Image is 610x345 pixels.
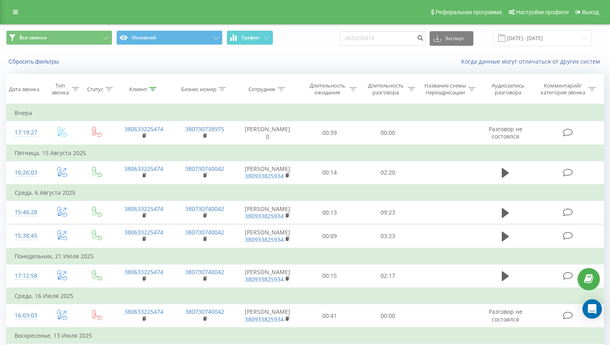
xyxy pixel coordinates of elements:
[430,31,473,46] button: Экспорт
[235,224,300,248] td: [PERSON_NAME]
[582,299,602,319] div: Open Intercom Messenger
[308,82,347,96] div: Длительность ожидания
[485,82,531,96] div: Аудиозапись разговора
[248,86,276,93] div: Сотрудник
[15,228,36,244] div: 15:38:45
[300,201,359,224] td: 00:13
[235,264,300,288] td: [PERSON_NAME]
[359,201,417,224] td: 09:23
[116,30,223,45] button: Основной
[124,228,163,236] a: 380633225474
[124,165,163,172] a: 380633225474
[9,86,39,93] div: Дата звонка
[129,86,147,93] div: Клиент
[435,9,502,15] span: Реферальная программа
[235,201,300,224] td: [PERSON_NAME]
[359,264,417,288] td: 02:17
[6,185,604,201] td: Среда, 6 Августа 2025
[6,288,604,304] td: Среда, 16 Июля 2025
[6,248,604,264] td: Понедельник, 21 Июля 2025
[245,172,284,180] a: 380933825934
[15,125,36,141] div: 17:19:27
[245,275,284,283] a: 380933825934
[300,264,359,288] td: 00:15
[124,308,163,315] a: 380633225474
[181,86,216,93] div: Бизнес номер
[124,205,163,213] a: 380633225474
[359,161,417,185] td: 02:20
[15,165,36,181] div: 16:26:03
[51,82,69,96] div: Тип звонка
[340,31,426,46] input: Поиск по номеру
[185,165,224,172] a: 380730740042
[15,268,36,284] div: 17:12:58
[245,212,284,220] a: 380933825934
[6,30,112,45] button: Все звонки
[366,82,406,96] div: Длительность разговора
[424,82,467,96] div: Название схемы переадресации
[6,145,604,161] td: Пятница, 15 Августа 2025
[185,125,224,133] a: 380730738975
[235,121,300,145] td: [PERSON_NAME] ()
[582,9,599,15] span: Выход
[15,204,36,220] div: 15:46:28
[124,125,163,133] a: 380633225474
[300,121,359,145] td: 00:39
[6,328,604,344] td: Воскресенье, 13 Июля 2025
[6,105,604,121] td: Вчера
[300,161,359,185] td: 00:14
[185,268,224,276] a: 380730740042
[461,57,604,65] a: Когда данные могут отличаться от других систем
[124,268,163,276] a: 380633225474
[185,308,224,315] a: 380730740042
[489,308,522,323] span: Разговор не состоялся
[185,205,224,213] a: 380730740042
[359,304,417,328] td: 00:00
[245,315,284,323] a: 380933825934
[87,86,103,93] div: Статус
[359,121,417,145] td: 00:00
[300,304,359,328] td: 00:41
[539,82,586,96] div: Комментарий/категория звонка
[242,35,259,40] span: График
[245,236,284,243] a: 380933825934
[235,304,300,328] td: [PERSON_NAME]
[235,161,300,185] td: [PERSON_NAME]
[19,34,47,41] span: Все звонки
[15,308,36,324] div: 16:03:03
[489,125,522,140] span: Разговор не состоялся
[516,9,569,15] span: Настройки профиля
[6,58,63,65] button: Сбросить фильтры
[359,224,417,248] td: 03:23
[227,30,273,45] button: График
[185,228,224,236] a: 380730740042
[300,224,359,248] td: 00:09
